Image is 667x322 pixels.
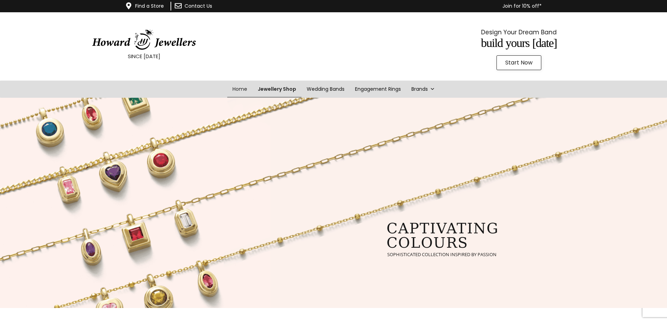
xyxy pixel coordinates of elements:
[350,81,406,98] a: Engagement Rings
[481,36,557,49] span: Build Yours [DATE]
[185,2,212,9] a: Contact Us
[505,60,533,66] span: Start Now
[392,27,645,37] p: Design Your Dream Band
[227,81,252,98] a: Home
[91,29,196,50] img: HowardJewellersLogo-04
[301,81,350,98] a: Wedding Bands
[253,2,542,11] p: Join for 10% off*
[18,52,270,61] p: SINCE [DATE]
[252,81,301,98] a: Jewellery Shop
[387,221,499,250] rs-layer: captivating colours
[387,252,496,257] rs-layer: sophisticated collection inspired by passion
[406,81,440,98] a: Brands
[135,2,164,9] a: Find a Store
[496,55,541,70] a: Start Now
